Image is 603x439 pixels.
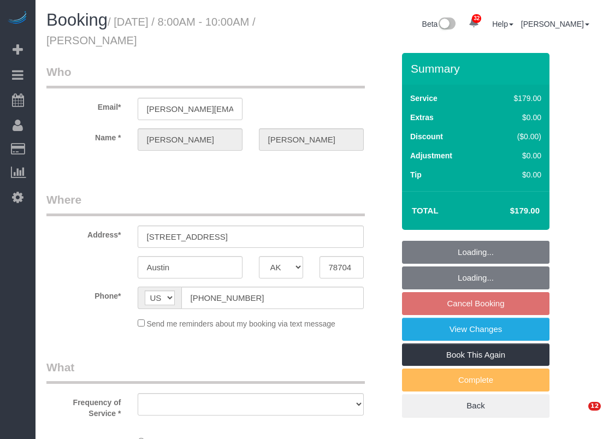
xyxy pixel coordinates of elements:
[320,256,364,278] input: Zip Code*
[521,20,589,28] a: [PERSON_NAME]
[38,98,129,112] label: Email*
[38,287,129,301] label: Phone*
[438,17,456,32] img: New interface
[46,64,365,88] legend: Who
[490,112,541,123] div: $0.00
[410,131,443,142] label: Discount
[402,343,549,366] a: Book This Again
[410,93,438,104] label: Service
[38,226,129,240] label: Address*
[490,150,541,161] div: $0.00
[422,20,456,28] a: Beta
[490,169,541,180] div: $0.00
[181,287,364,309] input: Phone*
[138,98,243,120] input: Email*
[412,206,439,215] strong: Total
[411,62,544,75] h3: Summary
[588,402,601,411] span: 12
[566,402,592,428] iframe: Intercom live chat
[410,112,434,123] label: Extras
[410,169,422,180] label: Tip
[463,11,484,35] a: 32
[477,206,540,216] h4: $179.00
[402,318,549,341] a: View Changes
[472,14,481,23] span: 32
[490,93,541,104] div: $179.00
[46,192,365,216] legend: Where
[46,16,256,46] small: / [DATE] / 8:00AM - 10:00AM / [PERSON_NAME]
[410,150,452,161] label: Adjustment
[490,131,541,142] div: ($0.00)
[38,393,129,419] label: Frequency of Service *
[38,128,129,143] label: Name *
[138,256,243,278] input: City*
[46,10,108,29] span: Booking
[259,128,364,151] input: Last Name*
[146,319,335,328] span: Send me reminders about my booking via text message
[138,128,243,151] input: First Name*
[402,394,549,417] a: Back
[46,359,365,384] legend: What
[492,20,513,28] a: Help
[7,11,28,26] img: Automaid Logo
